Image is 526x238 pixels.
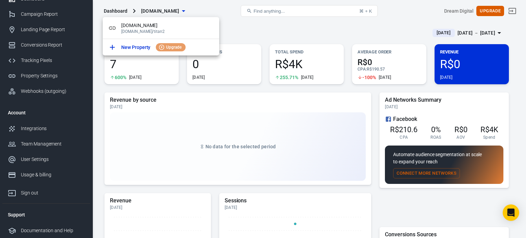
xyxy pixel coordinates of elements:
div: Open Intercom Messenger [503,204,519,221]
span: [DOMAIN_NAME] [121,22,214,29]
p: [DOMAIN_NAME]/titan2 [121,29,214,34]
span: Upgrade [163,44,184,50]
p: New Property [121,44,150,51]
div: [DOMAIN_NAME][DOMAIN_NAME]/titan2 [103,17,219,39]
